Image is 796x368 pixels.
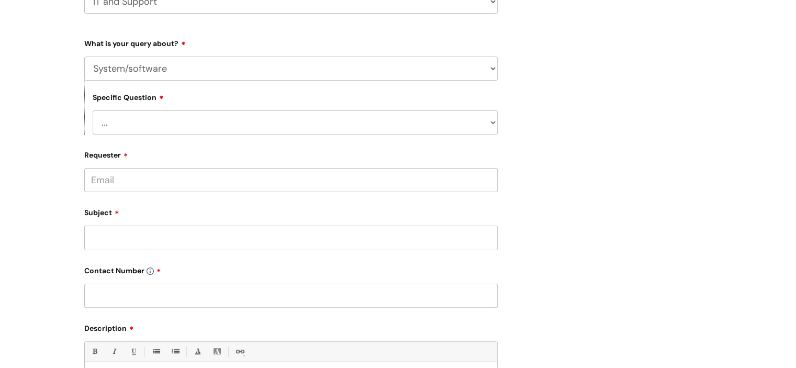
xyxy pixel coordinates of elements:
a: Font Color [191,345,204,358]
a: Link [233,345,246,358]
a: • Unordered List (Ctrl-Shift-7) [149,345,162,358]
a: Italic (Ctrl-I) [107,345,120,358]
label: What is your query about? [84,36,498,48]
input: Email [84,168,498,192]
a: Bold (Ctrl-B) [88,345,101,358]
a: 1. Ordered List (Ctrl-Shift-8) [169,345,182,358]
img: info-icon.svg [147,267,154,275]
label: Requester [84,147,498,160]
label: Subject [84,205,498,217]
label: Description [84,320,498,333]
a: Underline(Ctrl-U) [127,345,140,358]
a: Back Color [210,345,223,358]
label: Specific Question [93,92,164,102]
label: Contact Number [84,263,498,275]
